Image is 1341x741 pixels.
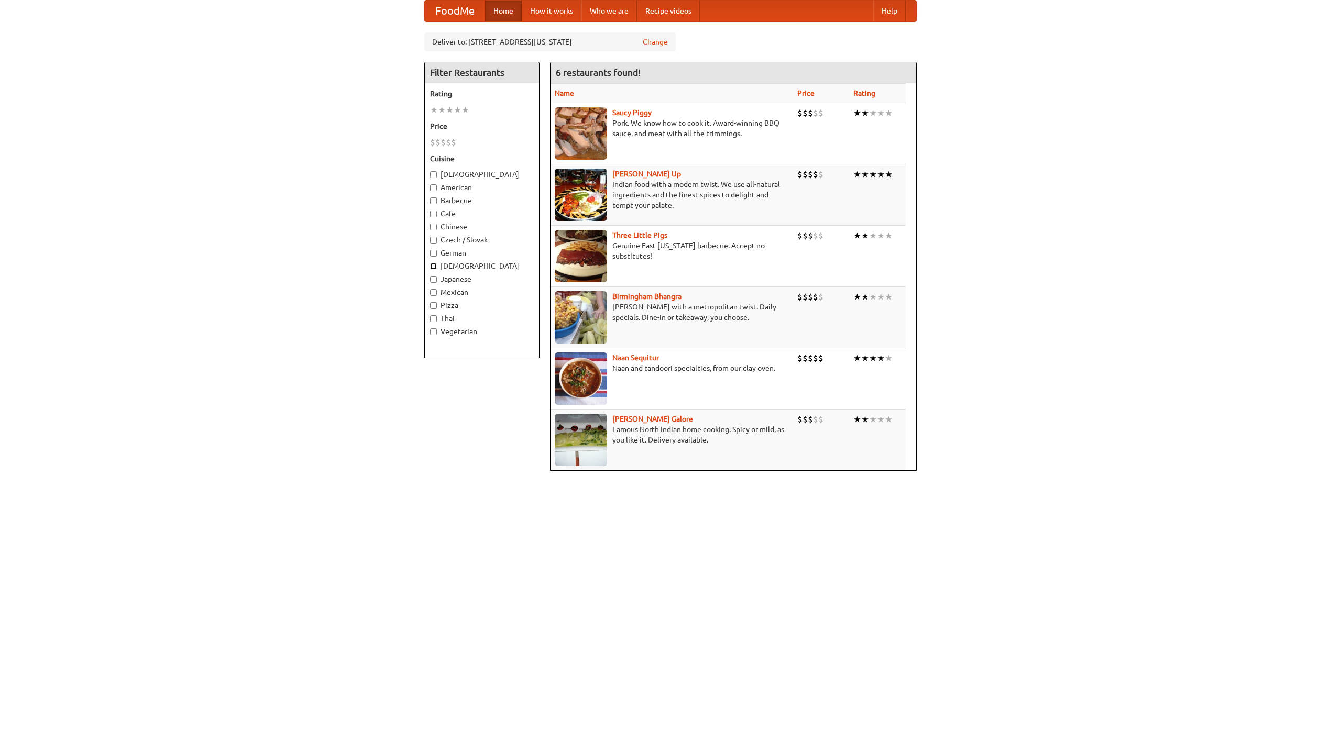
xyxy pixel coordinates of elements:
[430,169,534,180] label: [DEMOGRAPHIC_DATA]
[877,352,885,364] li: ★
[885,291,893,303] li: ★
[430,315,437,322] input: Thai
[885,169,893,180] li: ★
[813,107,818,119] li: $
[461,104,469,116] li: ★
[813,291,818,303] li: $
[430,121,534,131] h5: Price
[430,153,534,164] h5: Cuisine
[861,169,869,180] li: ★
[555,363,789,373] p: Naan and tandoori specialties, from our clay oven.
[612,292,682,301] b: Birmingham Bhangra
[803,230,808,241] li: $
[555,291,607,344] img: bhangra.jpg
[430,171,437,178] input: [DEMOGRAPHIC_DATA]
[612,415,693,423] a: [PERSON_NAME] Galore
[555,352,607,405] img: naansequitur.jpg
[430,250,437,257] input: German
[454,104,461,116] li: ★
[808,230,813,241] li: $
[430,211,437,217] input: Cafe
[612,231,667,239] a: Three Little Pigs
[797,169,803,180] li: $
[430,274,534,284] label: Japanese
[555,107,607,160] img: saucy.jpg
[861,352,869,364] li: ★
[818,169,823,180] li: $
[797,414,803,425] li: $
[446,104,454,116] li: ★
[555,169,607,221] img: curryup.jpg
[853,414,861,425] li: ★
[853,169,861,180] li: ★
[555,414,607,466] img: currygalore.jpg
[637,1,700,21] a: Recipe videos
[425,1,485,21] a: FoodMe
[869,107,877,119] li: ★
[885,230,893,241] li: ★
[430,237,437,244] input: Czech / Slovak
[555,302,789,323] p: [PERSON_NAME] with a metropolitan twist. Daily specials. Dine-in or takeaway, you choose.
[430,104,438,116] li: ★
[877,107,885,119] li: ★
[861,107,869,119] li: ★
[430,300,534,311] label: Pizza
[430,195,534,206] label: Barbecue
[853,352,861,364] li: ★
[869,291,877,303] li: ★
[430,184,437,191] input: American
[612,108,652,117] a: Saucy Piggy
[873,1,906,21] a: Help
[555,118,789,139] p: Pork. We know how to cook it. Award-winning BBQ sauce, and meat with all the trimmings.
[435,137,441,148] li: $
[885,352,893,364] li: ★
[612,353,659,362] a: Naan Sequitur
[430,313,534,324] label: Thai
[430,289,437,296] input: Mexican
[885,414,893,425] li: ★
[797,107,803,119] li: $
[441,137,446,148] li: $
[803,352,808,364] li: $
[430,137,435,148] li: $
[813,414,818,425] li: $
[797,291,803,303] li: $
[818,107,823,119] li: $
[813,352,818,364] li: $
[430,208,534,219] label: Cafe
[451,137,456,148] li: $
[853,230,861,241] li: ★
[877,230,885,241] li: ★
[869,230,877,241] li: ★
[612,170,681,178] a: [PERSON_NAME] Up
[555,230,607,282] img: littlepigs.jpg
[818,291,823,303] li: $
[808,107,813,119] li: $
[853,107,861,119] li: ★
[430,248,534,258] label: German
[430,197,437,204] input: Barbecue
[803,291,808,303] li: $
[522,1,581,21] a: How it works
[818,352,823,364] li: $
[430,287,534,297] label: Mexican
[803,169,808,180] li: $
[430,276,437,283] input: Japanese
[853,291,861,303] li: ★
[424,32,676,51] div: Deliver to: [STREET_ADDRESS][US_STATE]
[877,414,885,425] li: ★
[869,352,877,364] li: ★
[430,328,437,335] input: Vegetarian
[430,263,437,270] input: [DEMOGRAPHIC_DATA]
[438,104,446,116] li: ★
[808,352,813,364] li: $
[797,230,803,241] li: $
[430,235,534,245] label: Czech / Slovak
[853,89,875,97] a: Rating
[861,291,869,303] li: ★
[556,68,641,78] ng-pluralize: 6 restaurants found!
